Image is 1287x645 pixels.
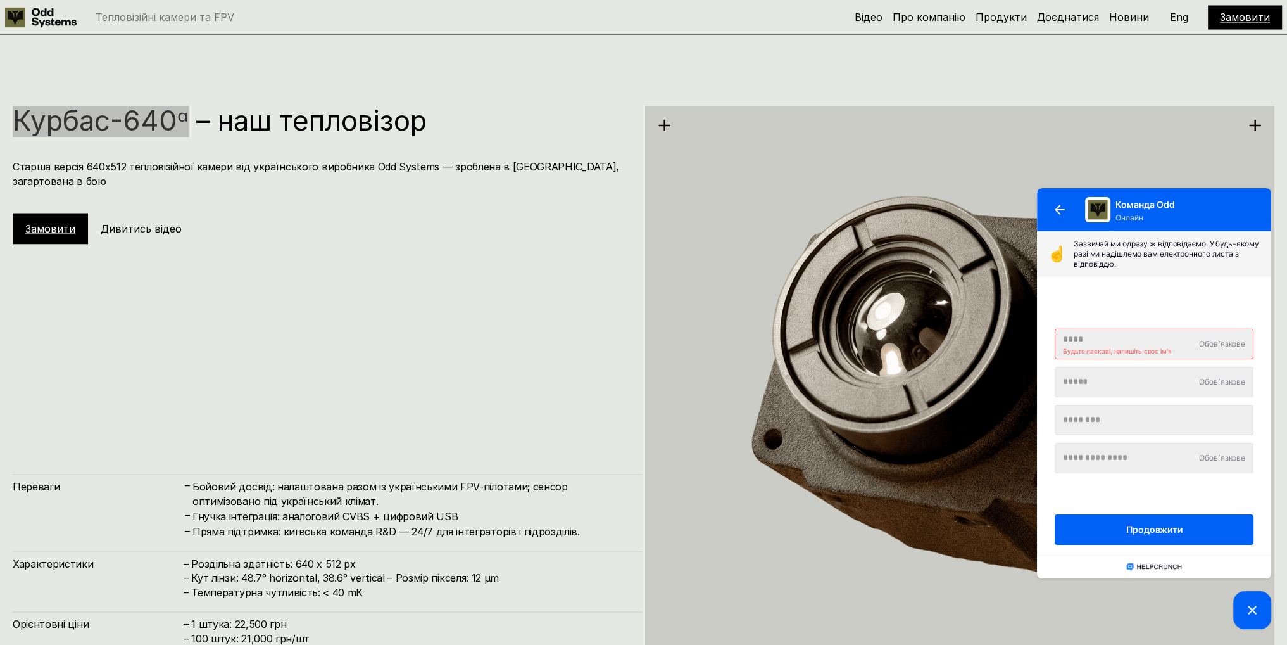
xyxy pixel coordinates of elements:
[96,12,234,22] p: Тепловізійні камери та FPV
[1037,11,1099,23] a: Доєднатися
[13,106,630,134] h1: Курбас-640ᵅ – наш тепловізор
[1034,185,1274,632] iframe: HelpCrunch
[101,221,182,235] h5: Дивитись відео
[192,509,630,523] h4: Гнучка інтеграція: аналоговий CVBS + цифровий USB
[192,479,630,508] h4: Бойовий досвід: налаштована разом із українськими FPV-пілотами; сенсор оптимізовано під українськ...
[976,11,1027,23] a: Продукти
[13,479,184,493] h4: Переваги
[185,478,190,492] h4: –
[13,556,184,570] h4: Характеристики
[855,11,882,23] a: Відео
[1109,11,1149,23] a: Новини
[13,159,630,188] h4: Старша версія 640х512 тепловізійної камери від українського виробника Odd Systems — зроблена в [G...
[184,556,630,599] h4: – Роздільна здатність: 640 x 512 px – Кут лінзи: 48.7° horizontal, 38.6° vertical – Розмір піксел...
[1220,11,1270,23] a: Замовити
[25,222,75,234] a: Замовити
[185,523,190,537] h4: –
[185,508,190,522] h4: –
[1170,12,1188,22] p: Eng
[13,616,184,630] h4: Орієнтовні ціни
[192,524,630,538] h4: Пряма підтримка: київська команда R&D — 24/7 для інтеграторів і підрозділів.
[893,11,965,23] a: Про компанію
